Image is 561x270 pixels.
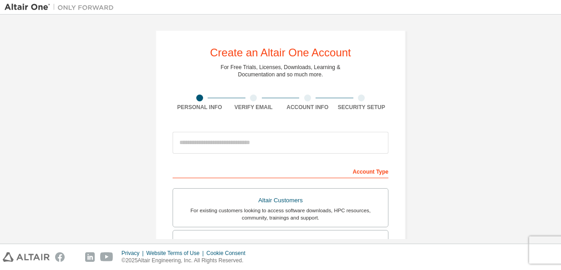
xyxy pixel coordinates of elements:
div: For Free Trials, Licenses, Downloads, Learning & Documentation and so much more. [221,64,341,78]
div: Students [178,236,382,249]
div: Create an Altair One Account [210,47,351,58]
div: Cookie Consent [206,250,250,257]
div: Account Type [173,164,388,178]
div: For existing customers looking to access software downloads, HPC resources, community, trainings ... [178,207,382,221]
img: linkedin.svg [85,252,95,262]
img: youtube.svg [100,252,113,262]
div: Security Setup [335,104,389,111]
div: Account Info [280,104,335,111]
p: © 2025 Altair Engineering, Inc. All Rights Reserved. [122,257,251,265]
img: facebook.svg [55,252,65,262]
div: Verify Email [227,104,281,111]
div: Altair Customers [178,194,382,207]
img: Altair One [5,3,118,12]
div: Privacy [122,250,146,257]
div: Personal Info [173,104,227,111]
img: altair_logo.svg [3,252,50,262]
div: Website Terms of Use [146,250,206,257]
